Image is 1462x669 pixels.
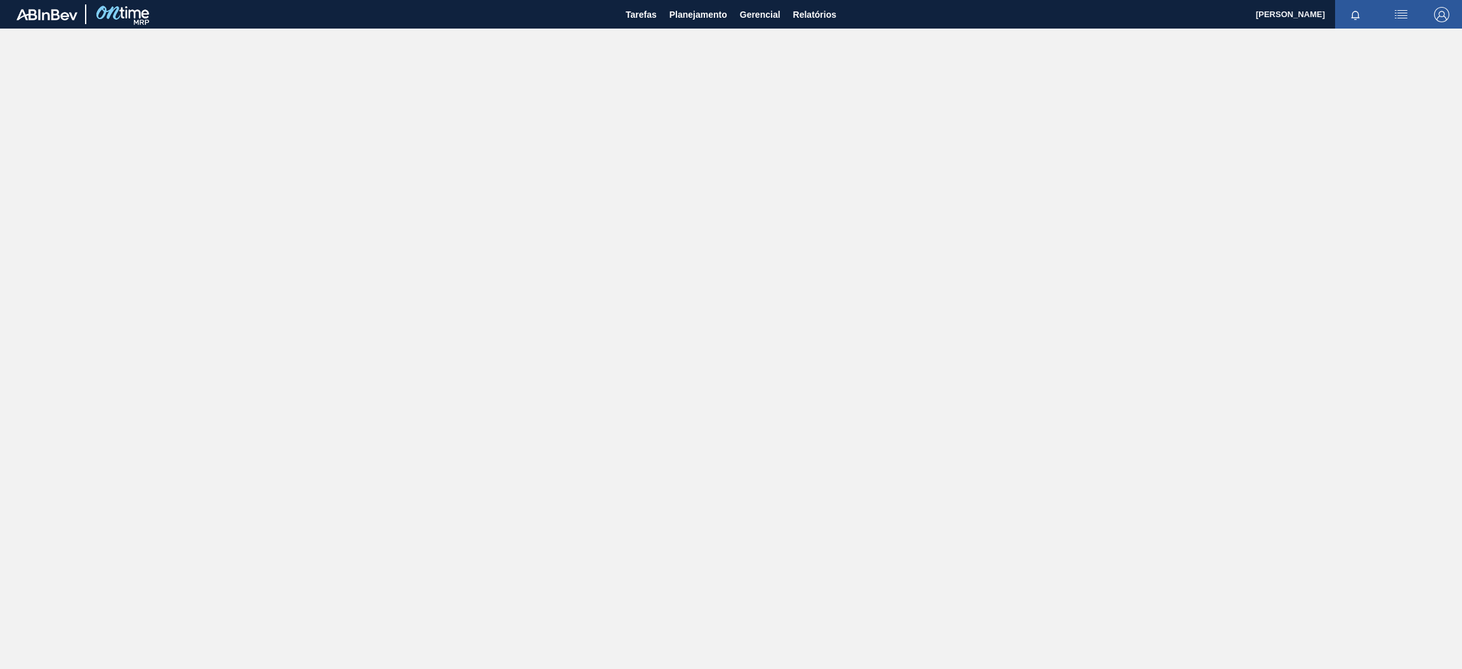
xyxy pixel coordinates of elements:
img: Logout [1434,7,1449,22]
span: Planejamento [669,7,727,22]
img: TNhmsLtSVTkK8tSr43FrP2fwEKptu5GPRR3wAAAABJRU5ErkJggg== [16,9,77,20]
button: Notificações [1335,6,1376,23]
span: Relatórios [793,7,836,22]
span: Gerencial [740,7,780,22]
span: Tarefas [626,7,657,22]
img: userActions [1393,7,1409,22]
